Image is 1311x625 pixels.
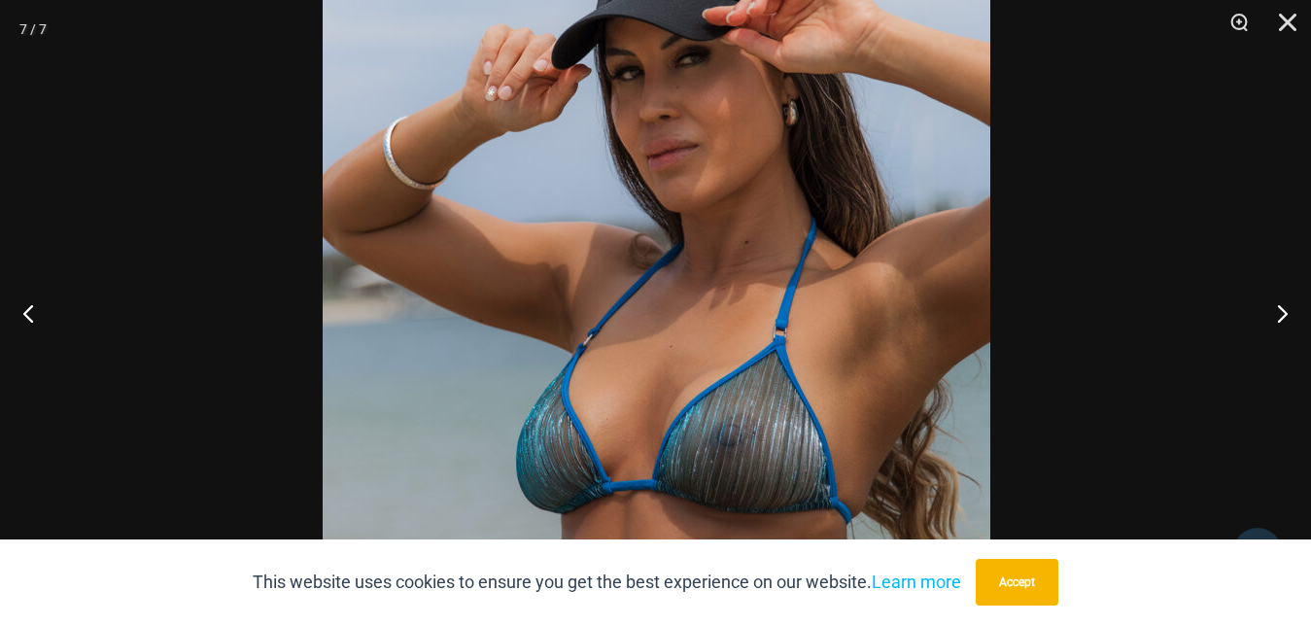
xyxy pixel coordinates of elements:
[976,559,1058,606] button: Accept
[1238,264,1311,362] button: Next
[253,568,961,597] p: This website uses cookies to ensure you get the best experience on our website.
[872,572,961,592] a: Learn more
[19,15,47,44] div: 7 / 7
